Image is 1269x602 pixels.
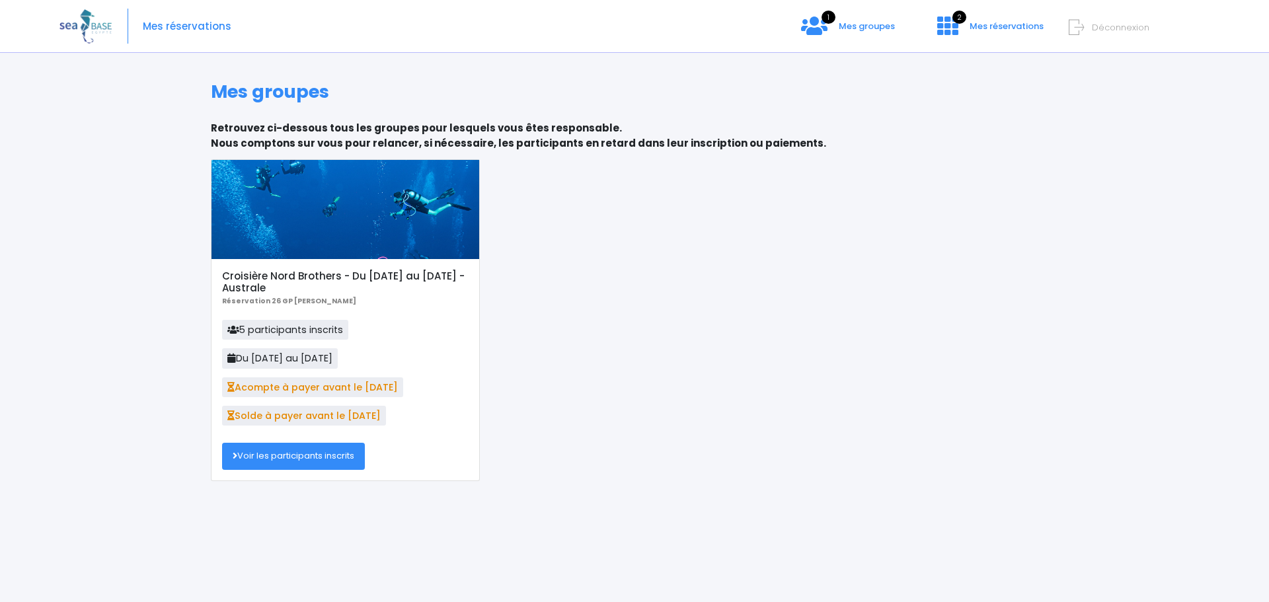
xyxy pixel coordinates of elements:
h5: Croisière Nord Brothers - Du [DATE] au [DATE] - Australe [222,270,469,294]
span: Déconnexion [1092,21,1149,34]
span: 1 [822,11,835,24]
span: Solde à payer avant le [DATE] [222,406,386,426]
p: Retrouvez ci-dessous tous les groupes pour lesquels vous êtes responsable. Nous comptons sur vous... [211,121,1059,151]
a: 2 Mes réservations [927,24,1052,37]
span: Mes groupes [839,20,895,32]
span: 5 participants inscrits [222,320,348,340]
b: Réservation 26 GP [PERSON_NAME] [222,296,356,306]
span: 2 [952,11,966,24]
span: Mes réservations [970,20,1044,32]
h1: Mes groupes [211,81,1059,102]
span: Acompte à payer avant le [DATE] [222,377,403,397]
span: Du [DATE] au [DATE] [222,348,338,368]
a: 1 Mes groupes [790,24,905,37]
a: Voir les participants inscrits [222,443,365,469]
